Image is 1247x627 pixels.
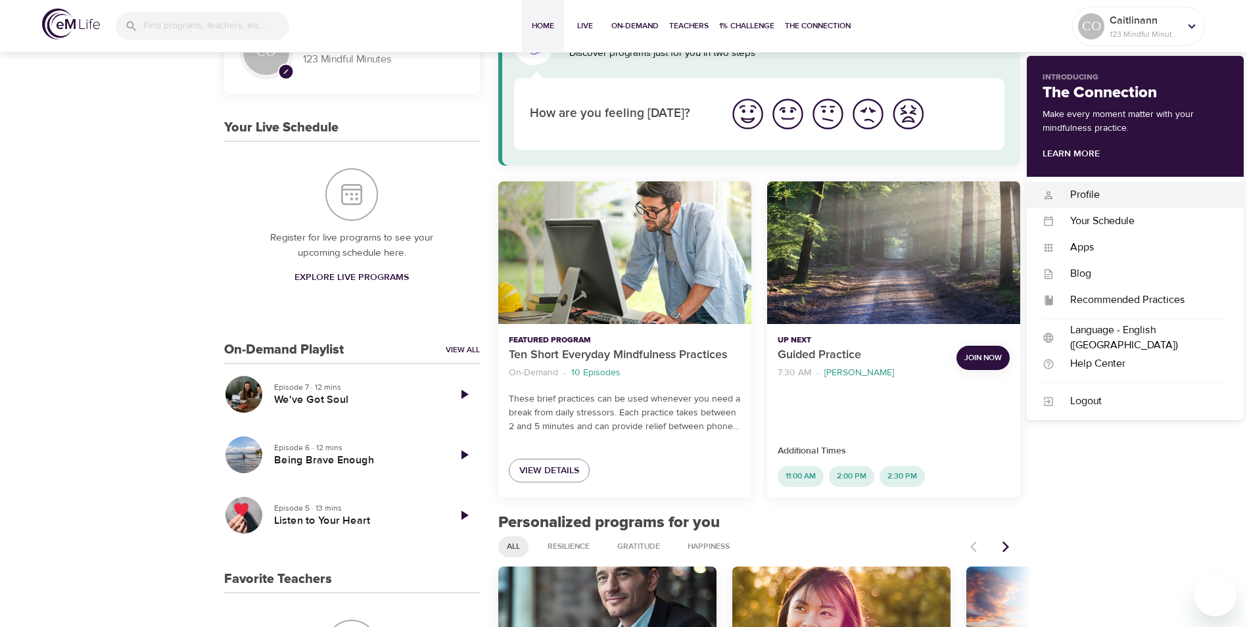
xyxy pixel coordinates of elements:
p: Introducing [1043,72,1228,83]
div: 2:00 PM [829,466,874,487]
h5: Listen to Your Heart [274,514,438,528]
button: I'm feeling bad [848,94,888,134]
div: Help Center [1054,356,1228,371]
h2: The Connection [1043,83,1228,103]
div: Language - English ([GEOGRAPHIC_DATA]) [1054,323,1228,353]
div: Profile [1054,187,1228,202]
p: 123 Mindful Minutes [303,52,464,67]
div: 2:30 PM [880,466,925,487]
h3: Favorite Teachers [224,572,332,587]
img: good [770,96,806,132]
div: Resilience [539,536,598,557]
span: Home [527,19,559,33]
button: Being Brave Enough [224,435,264,475]
nav: breadcrumb [509,364,741,382]
p: Ten Short Everyday Mindfulness Practices [509,346,741,364]
p: These brief practices can be used whenever you need a break from daily stressors. Each practice t... [509,392,741,434]
span: The Connection [785,19,851,33]
div: All [498,536,529,557]
button: I'm feeling ok [808,94,848,134]
div: 11:00 AM [778,466,824,487]
div: Blog [1054,266,1228,281]
h2: Personalized programs for you [498,513,1021,532]
a: Learn More [1043,148,1100,160]
p: Episode 7 · 12 mins [274,381,438,393]
button: Ten Short Everyday Mindfulness Practices [498,181,751,324]
div: Gratitude [609,536,669,557]
p: On-Demand [509,366,558,380]
img: logo [42,9,100,39]
span: View Details [519,463,579,479]
button: I'm feeling great [728,94,768,134]
div: Happiness [679,536,738,557]
span: Live [569,19,601,33]
span: 11:00 AM [778,471,824,482]
span: Gratitude [609,541,668,552]
img: worst [890,96,926,132]
li: · [816,364,819,382]
p: Register for live programs to see your upcoming schedule here. [250,231,454,260]
span: On-Demand [611,19,659,33]
span: Explore Live Programs [294,269,409,286]
h3: Your Live Schedule [224,120,339,135]
a: Play Episode [448,439,480,471]
a: Play Episode [448,499,480,531]
div: Recommended Practices [1054,292,1228,308]
button: Join Now [956,346,1010,370]
button: Next items [991,532,1020,561]
p: How are you feeling [DATE]? [530,104,712,124]
h5: We've Got Soul [274,393,438,407]
div: CO [1078,13,1104,39]
nav: breadcrumb [778,364,946,382]
li: · [563,364,566,382]
div: Your Schedule [1054,214,1228,229]
span: 2:30 PM [880,471,925,482]
span: Happiness [680,541,738,552]
span: Join Now [964,351,1002,365]
p: 123 Mindful Minutes [1110,28,1179,40]
img: great [730,96,766,132]
span: Resilience [540,541,598,552]
img: Your Live Schedule [325,168,378,221]
p: Caitlinann [1110,12,1179,28]
p: Episode 5 · 13 mins [274,502,438,514]
span: All [499,541,528,552]
h5: Being Brave Enough [274,453,438,467]
h3: On-Demand Playlist [224,342,344,358]
a: Explore Live Programs [289,266,414,290]
button: I'm feeling worst [888,94,928,134]
img: bad [850,96,886,132]
a: Play Episode [448,379,480,410]
p: Discover programs just for you in two steps [569,46,1005,61]
span: 1% Challenge [719,19,774,33]
p: Make every moment matter with your mindfulness practice. [1043,108,1228,135]
button: I'm feeling good [768,94,808,134]
iframe: Button to launch messaging window [1194,574,1236,616]
button: We've Got Soul [224,375,264,414]
p: 7:30 AM [778,366,811,380]
img: ok [810,96,846,132]
a: View All [446,344,480,356]
p: Episode 6 · 12 mins [274,442,438,453]
a: View Details [509,459,590,483]
span: 2:00 PM [829,471,874,482]
p: Up Next [778,335,946,346]
p: Guided Practice [778,346,946,364]
div: Apps [1054,240,1228,255]
p: Featured Program [509,335,741,346]
input: Find programs, teachers, etc... [143,12,289,40]
p: Additional Times [778,444,1010,458]
p: [PERSON_NAME] [824,366,894,380]
span: Teachers [669,19,709,33]
div: Logout [1054,394,1228,409]
button: Listen to Your Heart [224,496,264,535]
button: Guided Practice [767,181,1020,324]
p: 10 Episodes [571,366,621,380]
